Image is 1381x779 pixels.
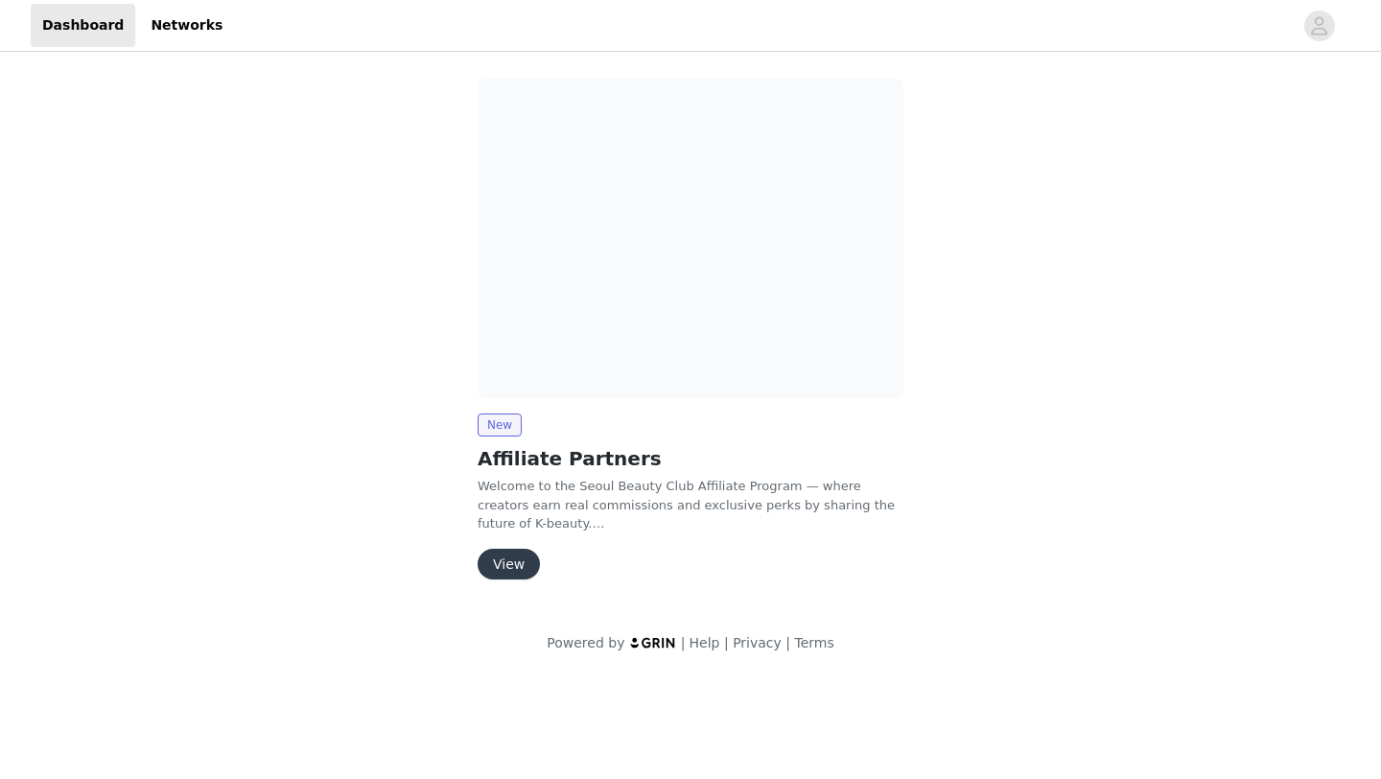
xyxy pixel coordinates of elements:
a: View [478,557,540,572]
a: Dashboard [31,4,135,47]
img: Seoul Beauty Club [478,79,903,398]
span: Powered by [547,635,624,650]
span: | [724,635,729,650]
span: | [785,635,790,650]
span: New [478,413,522,437]
p: Welcome to the Seoul Beauty Club Affiliate Program — where creators earn real commissions and exc... [478,477,903,533]
div: avatar [1310,11,1328,41]
a: Help [690,635,720,650]
a: Privacy [733,635,782,650]
a: Networks [139,4,234,47]
img: logo [629,636,677,649]
a: Terms [794,635,833,650]
button: View [478,549,540,579]
h2: Affiliate Partners [478,444,903,473]
span: | [681,635,686,650]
